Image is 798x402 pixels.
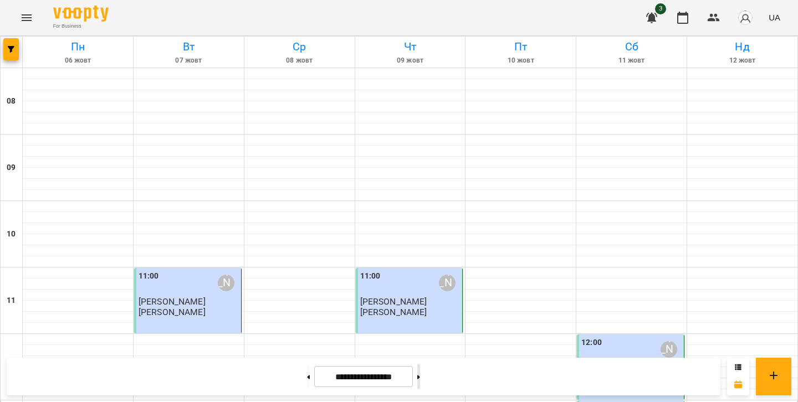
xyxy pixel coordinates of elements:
[764,7,785,28] button: UA
[139,307,206,317] p: [PERSON_NAME]
[53,23,109,30] span: For Business
[218,275,234,291] div: Maksym Yasichak
[246,55,353,66] h6: 08 жовт
[139,270,159,282] label: 11:00
[7,228,16,240] h6: 10
[578,55,685,66] h6: 11 жовт
[769,12,780,23] span: UA
[581,337,602,349] label: 12:00
[655,3,666,14] span: 3
[467,38,574,55] h6: Пт
[689,55,796,66] h6: 12 жовт
[246,38,353,55] h6: Ср
[7,95,16,107] h6: 08
[689,38,796,55] h6: Нд
[53,6,109,22] img: Voopty Logo
[738,10,753,25] img: avatar_s.png
[661,341,677,358] div: Maksym Yasichak
[578,38,685,55] h6: Сб
[135,38,242,55] h6: Вт
[467,55,574,66] h6: 10 жовт
[139,296,206,307] span: [PERSON_NAME]
[357,55,464,66] h6: 09 жовт
[7,162,16,174] h6: 09
[360,270,381,282] label: 11:00
[13,4,40,31] button: Menu
[24,38,131,55] h6: Пн
[439,275,456,291] div: Maksym Yasichak
[135,55,242,66] h6: 07 жовт
[357,38,464,55] h6: Чт
[7,295,16,307] h6: 11
[360,296,427,307] span: [PERSON_NAME]
[360,307,427,317] p: [PERSON_NAME]
[24,55,131,66] h6: 06 жовт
